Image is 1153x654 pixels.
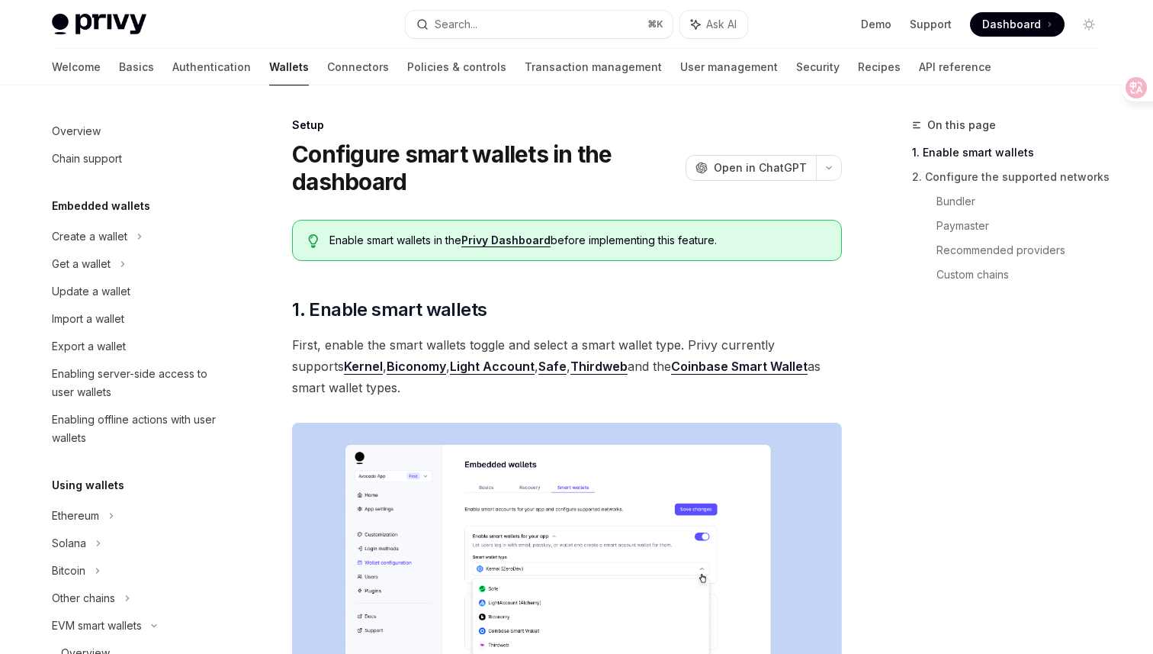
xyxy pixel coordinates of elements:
[450,359,535,375] a: Light Account
[714,160,807,176] span: Open in ChatGPT
[52,337,126,356] div: Export a wallet
[52,589,115,607] div: Other chains
[407,49,506,85] a: Policies & controls
[861,17,891,32] a: Demo
[40,333,235,360] a: Export a wallet
[40,278,235,305] a: Update a wallet
[970,12,1065,37] a: Dashboard
[858,49,901,85] a: Recipes
[680,11,747,38] button: Ask AI
[1077,12,1101,37] button: Toggle dark mode
[329,233,826,248] span: Enable smart wallets in the before implementing this feature.
[52,197,150,215] h5: Embedded wallets
[52,411,226,447] div: Enabling offline actions with user wallets
[327,49,389,85] a: Connectors
[308,234,319,248] svg: Tip
[52,310,124,328] div: Import a wallet
[269,49,309,85] a: Wallets
[982,17,1041,32] span: Dashboard
[671,359,808,375] a: Coinbase Smart Wallet
[40,360,235,406] a: Enabling server-side access to user wallets
[52,562,85,580] div: Bitcoin
[292,118,842,133] div: Setup
[40,305,235,333] a: Import a wallet
[796,49,840,85] a: Security
[52,617,142,635] div: EVM smart wallets
[406,11,673,38] button: Search...⌘K
[40,118,235,145] a: Overview
[680,49,778,85] a: User management
[647,18,663,31] span: ⌘ K
[52,282,130,301] div: Update a wallet
[919,49,991,85] a: API reference
[910,17,952,32] a: Support
[52,122,101,140] div: Overview
[927,116,996,134] span: On this page
[936,263,1113,287] a: Custom chains
[936,238,1113,263] a: Recommended providers
[912,140,1113,165] a: 1. Enable smart wallets
[52,227,127,246] div: Create a wallet
[292,140,679,195] h1: Configure smart wallets in the dashboard
[686,155,816,181] button: Open in ChatGPT
[292,334,842,398] span: First, enable the smart wallets toggle and select a smart wallet type. Privy currently supports ,...
[344,359,383,375] a: Kernel
[52,150,122,168] div: Chain support
[52,534,86,553] div: Solana
[52,49,101,85] a: Welcome
[292,298,487,322] span: 1. Enable smart wallets
[706,17,737,32] span: Ask AI
[40,406,235,452] a: Enabling offline actions with user wallets
[40,145,235,172] a: Chain support
[119,49,154,85] a: Basics
[52,507,99,525] div: Ethereum
[461,234,551,247] a: Privy Dashboard
[172,49,251,85] a: Authentication
[52,365,226,401] div: Enabling server-side access to user wallets
[936,214,1113,238] a: Paymaster
[538,359,567,375] a: Safe
[435,15,477,34] div: Search...
[912,165,1113,189] a: 2. Configure the supported networks
[52,14,146,35] img: light logo
[525,49,662,85] a: Transaction management
[52,476,124,495] h5: Using wallets
[936,189,1113,214] a: Bundler
[387,359,446,375] a: Biconomy
[52,255,111,273] div: Get a wallet
[570,359,628,375] a: Thirdweb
